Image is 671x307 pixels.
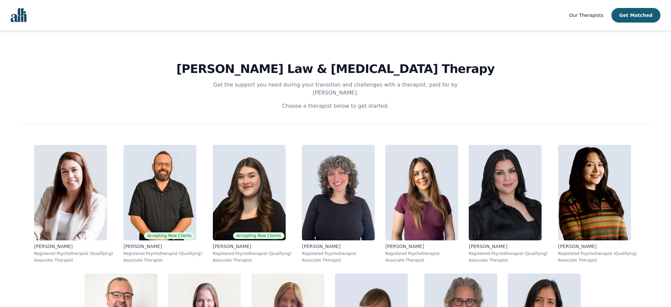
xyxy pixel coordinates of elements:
span: Accepting New Clients [144,232,195,239]
p: Associate Therapist [302,258,375,263]
p: Associate Therapist [123,258,202,263]
span: Our Therapists [569,13,603,18]
p: [PERSON_NAME] [558,243,637,250]
p: Registered Psychotherapist [302,251,375,256]
img: Natalie_Taylor [385,145,458,240]
p: [PERSON_NAME] [34,243,113,250]
p: Registered Psychotherapist (Qualifying) [123,251,202,256]
p: Registered Psychotherapist (Qualifying) [469,251,548,256]
img: Olivia_Snow [213,145,286,240]
p: Associate Therapist [385,258,458,263]
p: Registered Psychotherapist [385,251,458,256]
p: Associate Therapist [469,258,548,263]
p: Associate Therapist [558,258,637,263]
p: Registered Psychotherapist (Qualifying) [558,251,637,256]
p: [PERSON_NAME] [213,243,292,250]
img: Jordan_Nardone [302,145,375,240]
p: Associate Therapist [34,258,113,263]
span: Accepting New Clients [233,232,284,239]
a: Our Therapists [569,11,603,19]
h1: [PERSON_NAME] Law & [MEDICAL_DATA] Therapy [19,62,652,76]
a: Olivia_SnowAccepting New Clients[PERSON_NAME]Registered Psychotherapist (Qualifying)Associate The... [208,140,297,268]
a: Ava_Pouyandeh[PERSON_NAME]Registered Psychotherapist (Qualifying)Associate Therapist [29,140,118,268]
p: [PERSON_NAME] [302,243,375,250]
a: Luisa_Diaz Flores[PERSON_NAME]Registered Psychotherapist (Qualifying)Associate Therapist [553,140,642,268]
p: [PERSON_NAME] [469,243,548,250]
p: Registered Psychotherapist (Qualifying) [213,251,292,256]
a: Josh_CadieuxAccepting New Clients[PERSON_NAME]Registered Psychotherapist (Qualifying)Associate Th... [118,140,208,268]
p: Get the support you need during your transition and challenges with a therapist, paid for by [PER... [209,81,463,97]
img: Josh_Cadieux [123,145,196,240]
p: Choose a therapist below to get started. [209,102,463,110]
img: alli logo [11,8,26,22]
p: Registered Psychotherapist (Qualifying) [34,251,113,256]
img: Ava_Pouyandeh [34,145,107,240]
a: Natalie_Taylor[PERSON_NAME]Registered PsychotherapistAssociate Therapist [380,140,463,268]
img: Heather_Kay [469,145,542,240]
img: Luisa_Diaz Flores [558,145,631,240]
a: Heather_Kay[PERSON_NAME]Registered Psychotherapist (Qualifying)Associate Therapist [463,140,553,268]
a: Jordan_Nardone[PERSON_NAME]Registered PsychotherapistAssociate Therapist [297,140,380,268]
p: [PERSON_NAME] [123,243,202,250]
p: [PERSON_NAME] [385,243,458,250]
p: Associate Therapist [213,258,292,263]
button: Get Matched [611,8,660,23]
